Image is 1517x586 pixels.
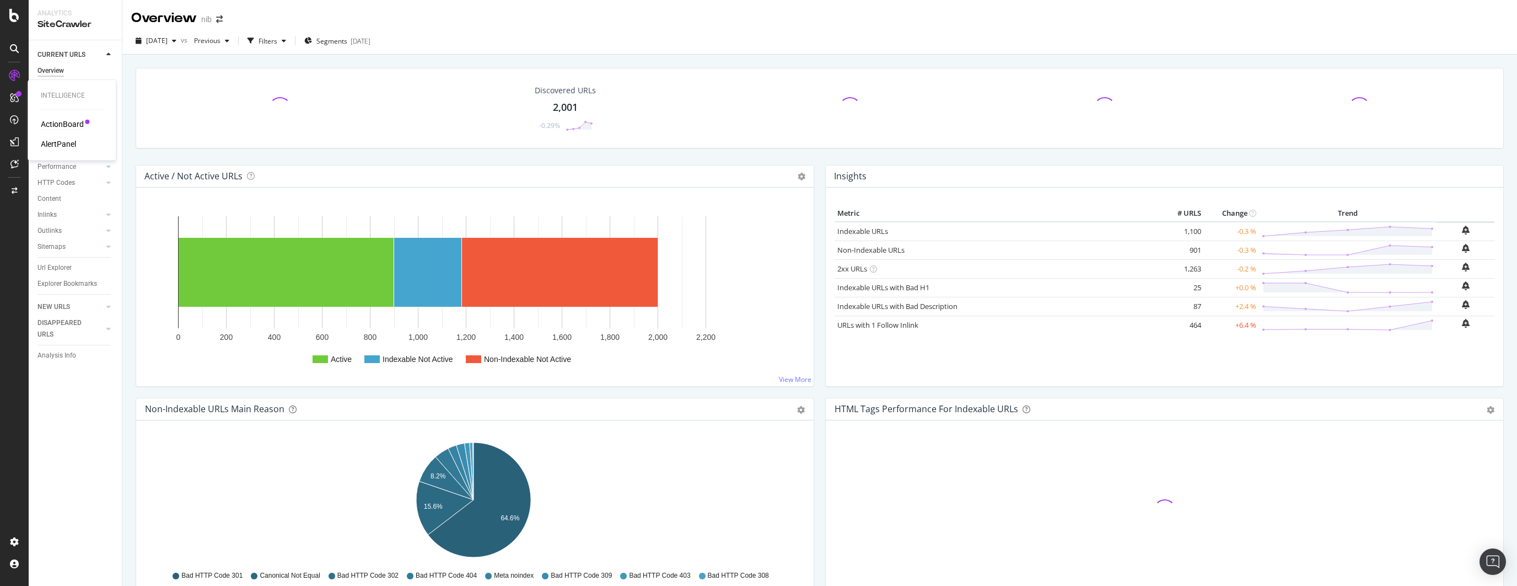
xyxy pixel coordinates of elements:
div: nib [201,14,212,25]
div: bell-plus [1462,244,1470,253]
div: Content [37,193,61,205]
div: Open Intercom Messenger [1480,548,1506,575]
text: 400 [268,333,281,342]
svg: A chart. [145,438,801,566]
span: Bad HTTP Code 302 [337,571,399,580]
text: Indexable Not Active [383,355,453,364]
td: +0.0 % [1204,278,1259,297]
span: vs [181,35,190,45]
a: Outlinks [37,225,103,237]
text: 600 [316,333,329,342]
div: 2,001 [553,100,578,115]
div: Discovered URLs [535,85,596,96]
th: # URLS [1160,205,1204,222]
a: DISAPPEARED URLS [37,317,103,340]
span: 2025 Sep. 19th [146,36,168,45]
a: Content [37,193,114,205]
a: Url Explorer [37,262,114,274]
text: 2,200 [696,333,716,342]
button: Filters [243,32,291,50]
div: Explorer Bookmarks [37,278,97,290]
div: [DATE] [351,36,370,46]
td: -0.3 % [1204,222,1259,241]
div: CURRENT URLS [37,49,85,61]
a: AlertPanel [41,138,76,150]
span: Bad HTTP Code 309 [551,571,612,580]
span: Previous [190,36,220,45]
div: HTML Tags Performance for Indexable URLs [835,403,1018,414]
text: 1,200 [456,333,476,342]
td: +6.4 % [1204,316,1259,334]
td: 901 [1160,241,1204,259]
div: Filters [259,36,277,46]
a: ActionBoard [41,119,84,130]
div: gear [797,406,805,414]
a: 2xx URLs [837,264,867,274]
span: Bad HTTP Code 403 [629,571,690,580]
span: Meta noindex [494,571,534,580]
div: Performance [37,161,76,173]
text: Active [331,355,352,364]
a: Explorer Bookmarks [37,278,114,290]
a: Overview [37,65,114,77]
td: 1,263 [1160,259,1204,278]
text: Non-Indexable Not Active [484,355,571,364]
div: arrow-right-arrow-left [216,15,223,23]
text: 800 [364,333,377,342]
a: View More [779,375,811,384]
td: 464 [1160,316,1204,334]
td: 1,100 [1160,222,1204,241]
td: 25 [1160,278,1204,297]
div: -0.29% [539,121,560,130]
a: Non-Indexable URLs [837,245,905,255]
div: gear [1487,406,1494,414]
text: 15.6% [424,503,443,510]
td: -0.2 % [1204,259,1259,278]
a: Performance [37,161,103,173]
div: bell-plus [1462,226,1470,235]
a: URLs with 1 Follow Inlink [837,320,918,330]
text: 200 [220,333,233,342]
div: Analytics [37,9,113,18]
a: Indexable URLs [837,226,888,236]
div: Analysis Info [37,350,76,361]
span: Bad HTTP Code 308 [708,571,769,580]
button: Segments[DATE] [300,32,375,50]
a: Indexable URLs with Bad Description [837,301,957,311]
div: Overview [131,9,197,28]
span: Segments [316,36,347,46]
div: Non-Indexable URLs Main Reason [145,403,284,414]
text: 8.2% [431,472,446,480]
text: 1,000 [408,333,428,342]
th: Trend [1259,205,1437,222]
th: Metric [835,205,1160,222]
button: [DATE] [131,32,181,50]
div: SiteCrawler [37,18,113,31]
svg: A chart. [145,205,805,377]
a: Inlinks [37,209,103,221]
div: Url Explorer [37,262,72,274]
div: Intelligence [41,91,103,100]
text: 2,000 [648,333,668,342]
td: -0.3 % [1204,241,1259,259]
span: Canonical Not Equal [260,571,320,580]
h4: Active / Not Active URLs [144,169,243,184]
button: Previous [190,32,234,50]
div: DISAPPEARED URLS [37,317,93,340]
text: 0 [176,333,181,342]
a: NEW URLS [37,301,103,313]
span: Bad HTTP Code 404 [416,571,477,580]
text: 1,800 [600,333,620,342]
div: Sitemaps [37,241,66,253]
div: Overview [37,65,64,77]
a: Sitemaps [37,241,103,253]
a: HTTP Codes [37,177,103,189]
div: bell-plus [1462,263,1470,271]
div: bell-plus [1462,281,1470,290]
h4: Insights [834,169,867,184]
div: bell-plus [1462,300,1470,309]
div: NEW URLS [37,301,70,313]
